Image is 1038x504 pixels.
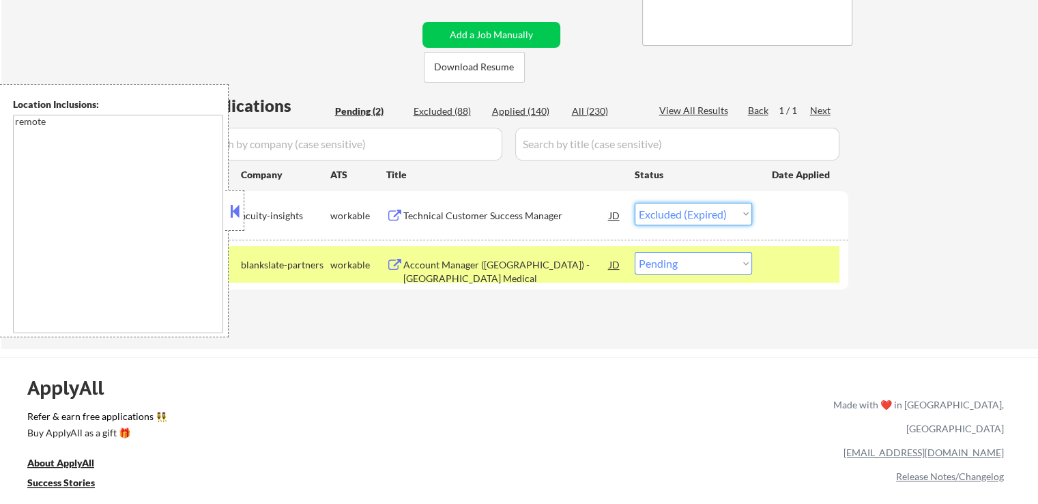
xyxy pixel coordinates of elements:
[27,428,164,438] div: Buy ApplyAll as a gift 🎁
[330,168,386,182] div: ATS
[13,98,223,111] div: Location Inclusions:
[241,168,330,182] div: Company
[424,52,525,83] button: Download Resume
[492,104,560,118] div: Applied (140)
[195,98,330,114] div: Applications
[608,203,622,227] div: JD
[27,456,113,473] a: About ApplyAll
[403,209,609,223] div: Technical Customer Success Manager
[195,128,502,160] input: Search by company (case sensitive)
[635,162,752,186] div: Status
[27,412,548,426] a: Refer & earn free applications 👯‍♀️
[27,477,95,488] u: Success Stories
[403,258,609,285] div: Account Manager ([GEOGRAPHIC_DATA]) - [GEOGRAPHIC_DATA] Medical
[330,209,386,223] div: workable
[241,258,330,272] div: blankslate-partners
[330,258,386,272] div: workable
[828,393,1004,440] div: Made with ❤️ in [GEOGRAPHIC_DATA], [GEOGRAPHIC_DATA]
[810,104,832,117] div: Next
[779,104,810,117] div: 1 / 1
[748,104,770,117] div: Back
[241,209,330,223] div: acuity-insights
[659,104,732,117] div: View All Results
[27,457,94,468] u: About ApplyAll
[608,252,622,277] div: JD
[572,104,640,118] div: All (230)
[27,376,119,400] div: ApplyAll
[414,104,482,118] div: Excluded (88)
[335,104,403,118] div: Pending (2)
[844,447,1004,458] a: [EMAIL_ADDRESS][DOMAIN_NAME]
[515,128,839,160] input: Search by title (case sensitive)
[772,168,832,182] div: Date Applied
[27,476,113,493] a: Success Stories
[422,22,560,48] button: Add a Job Manually
[27,426,164,443] a: Buy ApplyAll as a gift 🎁
[896,471,1004,482] a: Release Notes/Changelog
[386,168,622,182] div: Title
